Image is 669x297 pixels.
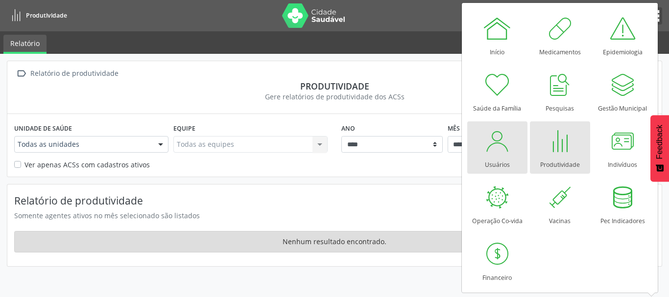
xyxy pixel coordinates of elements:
[341,121,355,136] label: Ano
[655,125,664,159] span: Feedback
[650,115,669,182] button: Feedback - Mostrar pesquisa
[173,121,195,136] label: Equipe
[530,9,590,61] a: Medicamentos
[467,121,527,174] a: Usuários
[28,67,120,81] div: Relatório de produtividade
[3,35,47,54] a: Relatório
[14,67,120,81] a:  Relatório de produtividade
[14,195,608,207] h4: Relatório de produtividade
[593,178,653,230] a: Pec Indicadores
[593,9,653,61] a: Epidemiologia
[530,178,590,230] a: Vacinas
[14,91,655,102] div: Gere relatórios de produtividade dos ACSs
[14,231,655,252] div: Nenhum resultado encontrado.
[7,7,67,23] a: Produtividade
[14,81,655,91] div: Produtividade
[593,121,653,174] a: Indivíduos
[467,9,527,61] a: Início
[18,139,148,149] span: Todas as unidades
[530,65,590,117] a: Pesquisas
[467,234,527,287] a: Financeiro
[448,121,460,136] label: Mês
[14,210,608,221] div: Somente agentes ativos no mês selecionado são listados
[530,121,590,174] a: Produtividade
[26,11,67,20] span: Produtividade
[24,160,150,170] label: Ver apenas ACSs com cadastros ativos
[593,65,653,117] a: Gestão Municipal
[14,67,28,81] i: 
[467,178,527,230] a: Operação Co-vida
[467,65,527,117] a: Saúde da Família
[14,121,72,136] label: Unidade de saúde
